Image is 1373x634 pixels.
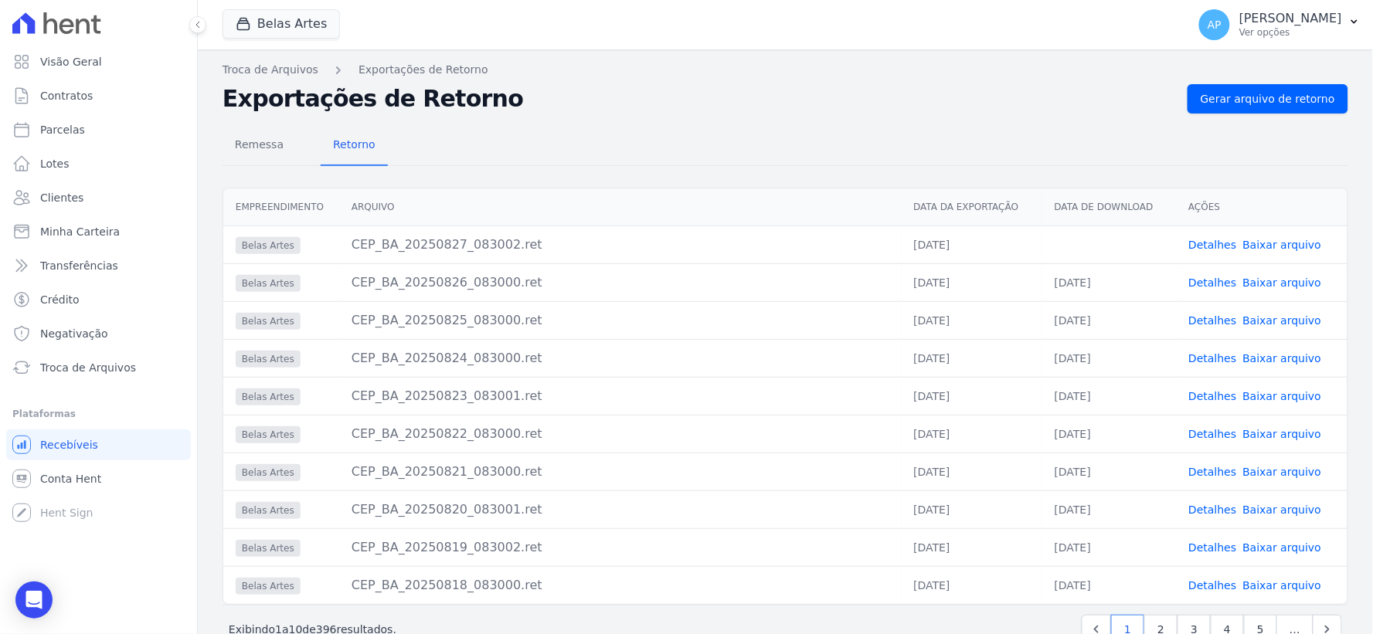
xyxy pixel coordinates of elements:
[1188,84,1348,114] a: Gerar arquivo de retorno
[236,578,301,595] span: Belas Artes
[1042,263,1177,301] td: [DATE]
[223,62,1348,78] nav: Breadcrumb
[15,581,53,619] div: Open Intercom Messenger
[6,114,191,145] a: Parcelas
[236,502,301,519] span: Belas Artes
[1243,276,1322,289] a: Baixar arquivo
[40,54,102,70] span: Visão Geral
[236,540,301,557] span: Belas Artes
[223,85,1175,113] h2: Exportações de Retorno
[12,405,185,423] div: Plataformas
[1042,339,1177,377] td: [DATE]
[352,538,889,557] div: CEP_BA_20250819_083002.ret
[1042,377,1177,415] td: [DATE]
[1042,528,1177,566] td: [DATE]
[902,339,1042,377] td: [DATE]
[1042,301,1177,339] td: [DATE]
[1243,314,1322,327] a: Baixar arquivo
[1189,276,1237,289] a: Detalhes
[1189,541,1237,554] a: Detalhes
[902,301,1042,339] td: [DATE]
[352,273,889,292] div: CEP_BA_20250826_083000.ret
[223,188,339,226] th: Empreendimento
[223,126,296,166] a: Remessa
[352,425,889,443] div: CEP_BA_20250822_083000.ret
[1189,390,1237,402] a: Detalhes
[902,263,1042,301] td: [DATE]
[6,318,191,349] a: Negativação
[6,463,191,494] a: Conta Hent
[1243,390,1322,402] a: Baixar arquivo
[1239,11,1342,26] p: [PERSON_NAME]
[236,388,301,405] span: Belas Artes
[1243,503,1322,516] a: Baixar arquivo
[339,188,902,226] th: Arquivo
[226,129,293,160] span: Remessa
[902,415,1042,453] td: [DATE]
[236,313,301,330] span: Belas Artes
[1187,3,1373,46] button: AP [PERSON_NAME] Ver opções
[352,463,889,481] div: CEP_BA_20250821_083000.ret
[902,566,1042,604] td: [DATE]
[236,426,301,443] span: Belas Artes
[223,9,340,39] button: Belas Artes
[40,156,70,171] span: Lotes
[352,236,889,254] div: CEP_BA_20250827_083002.ret
[1042,566,1177,604] td: [DATE]
[236,275,301,292] span: Belas Artes
[352,500,889,519] div: CEP_BA_20250820_083001.ret
[324,129,385,160] span: Retorno
[1042,453,1177,490] td: [DATE]
[1208,19,1222,30] span: AP
[352,387,889,405] div: CEP_BA_20250823_083001.ret
[40,326,108,341] span: Negativação
[6,250,191,281] a: Transferências
[6,182,191,213] a: Clientes
[359,62,488,78] a: Exportações de Retorno
[1189,239,1237,251] a: Detalhes
[1042,415,1177,453] td: [DATE]
[1243,352,1322,364] a: Baixar arquivo
[40,471,101,487] span: Conta Hent
[902,225,1042,263] td: [DATE]
[1189,579,1237,592] a: Detalhes
[40,122,85,137] span: Parcelas
[352,576,889,595] div: CEP_BA_20250818_083000.ret
[40,190,83,205] span: Clientes
[6,46,191,77] a: Visão Geral
[1042,490,1177,528] td: [DATE]
[236,464,301,481] span: Belas Artes
[6,284,191,315] a: Crédito
[40,360,136,375] span: Troca de Arquivos
[1042,188,1177,226] th: Data de Download
[1189,428,1237,440] a: Detalhes
[6,216,191,247] a: Minha Carteira
[6,352,191,383] a: Troca de Arquivos
[1243,239,1322,251] a: Baixar arquivo
[1189,466,1237,478] a: Detalhes
[1243,428,1322,440] a: Baixar arquivo
[6,80,191,111] a: Contratos
[902,528,1042,566] td: [DATE]
[902,377,1042,415] td: [DATE]
[352,311,889,330] div: CEP_BA_20250825_083000.ret
[223,62,318,78] a: Troca de Arquivos
[40,437,98,453] span: Recebíveis
[1243,579,1322,592] a: Baixar arquivo
[1201,91,1335,107] span: Gerar arquivo de retorno
[6,429,191,460] a: Recebíveis
[6,148,191,179] a: Lotes
[352,349,889,368] div: CEP_BA_20250824_083000.ret
[40,292,80,307] span: Crédito
[1177,188,1348,226] th: Ações
[1189,314,1237,327] a: Detalhes
[1239,26,1342,39] p: Ver opções
[40,88,93,103] span: Contratos
[1243,541,1322,554] a: Baixar arquivo
[902,188,1042,226] th: Data da Exportação
[40,258,118,273] span: Transferências
[1189,503,1237,516] a: Detalhes
[236,237,301,254] span: Belas Artes
[236,351,301,368] span: Belas Artes
[902,453,1042,490] td: [DATE]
